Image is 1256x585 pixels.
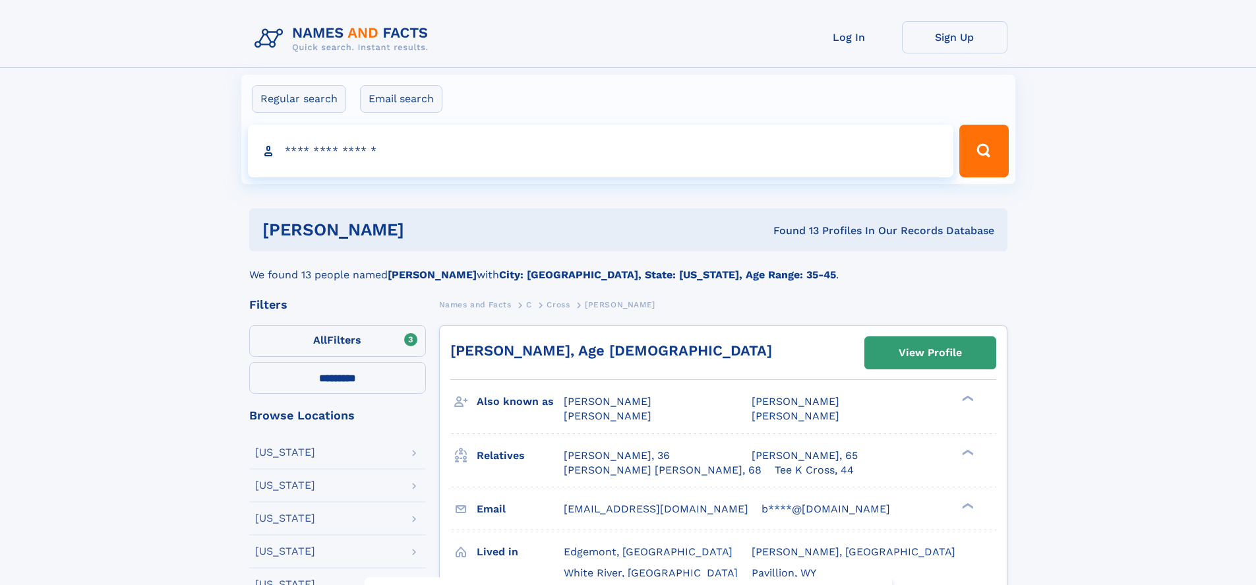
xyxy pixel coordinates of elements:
[564,448,670,463] a: [PERSON_NAME], 36
[547,296,570,313] a: Cross
[255,447,315,458] div: [US_STATE]
[450,342,772,359] a: [PERSON_NAME], Age [DEMOGRAPHIC_DATA]
[255,480,315,491] div: [US_STATE]
[388,268,477,281] b: [PERSON_NAME]
[477,498,564,520] h3: Email
[564,567,738,579] span: White River, [GEOGRAPHIC_DATA]
[255,513,315,524] div: [US_STATE]
[564,545,733,558] span: Edgemont, [GEOGRAPHIC_DATA]
[313,334,327,346] span: All
[477,541,564,563] h3: Lived in
[564,463,762,477] a: [PERSON_NAME] [PERSON_NAME], 68
[360,85,442,113] label: Email search
[477,390,564,413] h3: Also known as
[252,85,346,113] label: Regular search
[752,567,816,579] span: Pavillion, WY
[255,546,315,557] div: [US_STATE]
[585,300,655,309] span: [PERSON_NAME]
[796,21,902,53] a: Log In
[564,410,651,422] span: [PERSON_NAME]
[249,410,426,421] div: Browse Locations
[547,300,570,309] span: Cross
[752,448,858,463] a: [PERSON_NAME], 65
[249,299,426,311] div: Filters
[589,224,994,238] div: Found 13 Profiles In Our Records Database
[249,21,439,57] img: Logo Names and Facts
[902,21,1007,53] a: Sign Up
[262,222,589,238] h1: [PERSON_NAME]
[499,268,836,281] b: City: [GEOGRAPHIC_DATA], State: [US_STATE], Age Range: 35-45
[248,125,954,177] input: search input
[526,300,532,309] span: C
[526,296,532,313] a: C
[959,394,974,403] div: ❯
[899,338,962,368] div: View Profile
[752,395,839,408] span: [PERSON_NAME]
[959,125,1008,177] button: Search Button
[564,395,651,408] span: [PERSON_NAME]
[477,445,564,467] h3: Relatives
[959,448,974,456] div: ❯
[439,296,512,313] a: Names and Facts
[752,410,839,422] span: [PERSON_NAME]
[249,325,426,357] label: Filters
[775,463,854,477] a: Tee K Cross, 44
[959,501,974,510] div: ❯
[249,251,1007,283] div: We found 13 people named with .
[564,503,748,515] span: [EMAIL_ADDRESS][DOMAIN_NAME]
[752,545,955,558] span: [PERSON_NAME], [GEOGRAPHIC_DATA]
[865,337,996,369] a: View Profile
